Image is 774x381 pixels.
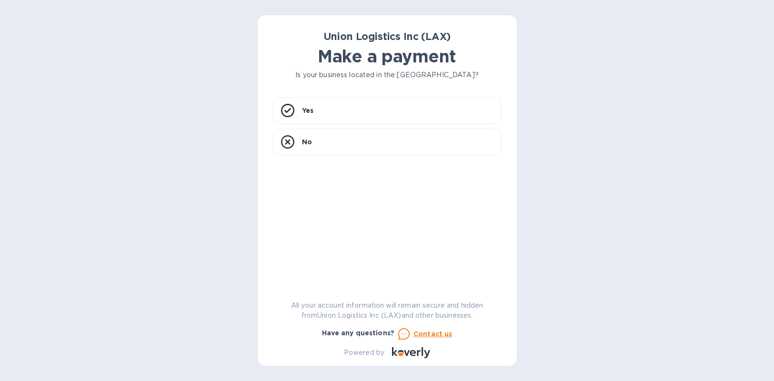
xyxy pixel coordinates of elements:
p: All your account information will remain secure and hidden from Union Logistics Inc (LAX) and oth... [273,301,502,321]
b: Union Logistics Inc (LAX) [323,30,451,42]
p: Yes [302,106,313,115]
p: Powered by [344,348,384,358]
p: Is your business located in the [GEOGRAPHIC_DATA]? [273,70,502,80]
u: Contact us [413,330,452,338]
h1: Make a payment [273,46,502,66]
b: Have any questions? [322,329,395,337]
p: No [302,137,312,147]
